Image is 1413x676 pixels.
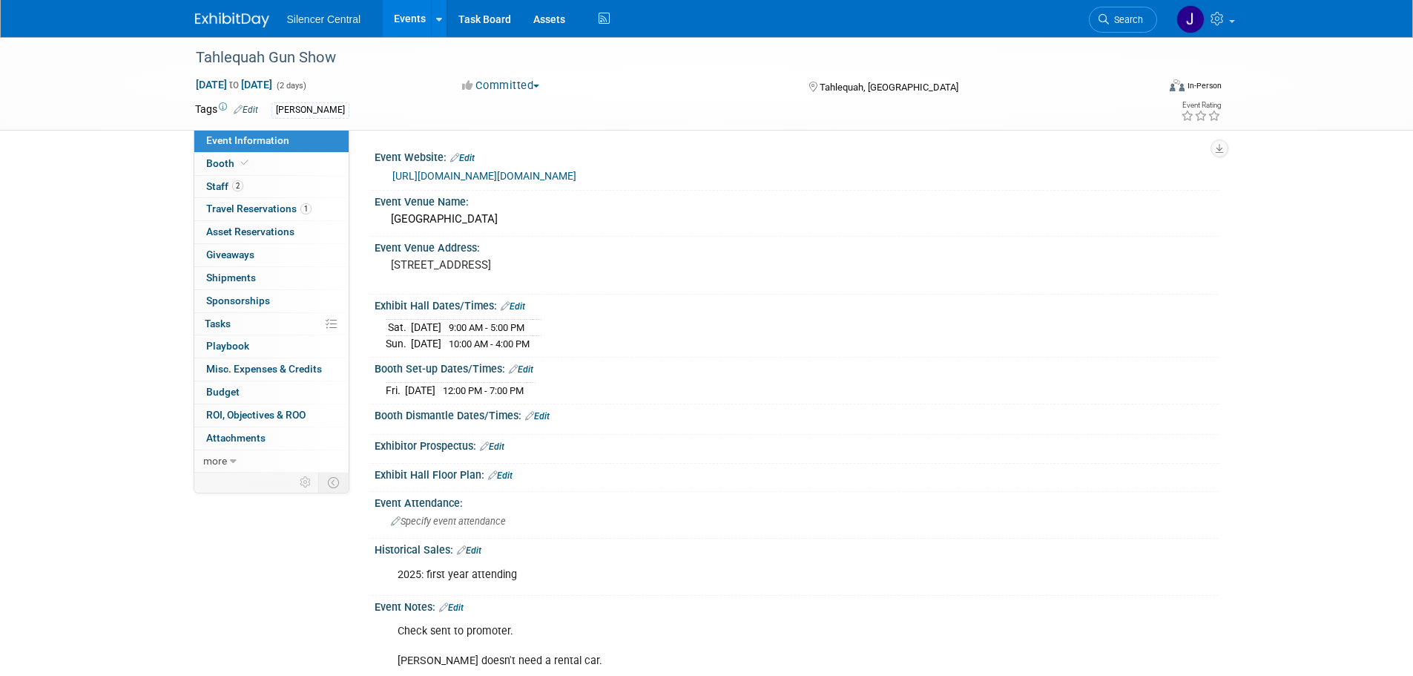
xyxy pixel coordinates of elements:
[386,208,1208,231] div: [GEOGRAPHIC_DATA]
[392,170,576,182] a: [URL][DOMAIN_NAME][DOMAIN_NAME]
[194,176,349,198] a: Staff2
[488,470,513,481] a: Edit
[194,244,349,266] a: Giveaways
[241,159,248,167] i: Booth reservation complete
[375,435,1219,454] div: Exhibitor Prospectus:
[206,340,249,352] span: Playbook
[386,383,405,398] td: Fri.
[206,134,289,146] span: Event Information
[820,82,958,93] span: Tahlequah, [GEOGRAPHIC_DATA]
[206,180,243,192] span: Staff
[1170,79,1185,91] img: Format-Inperson.png
[386,320,411,336] td: Sat.
[391,516,506,527] span: Specify event attendance
[206,386,240,398] span: Budget
[1089,7,1157,33] a: Search
[195,78,273,91] span: [DATE] [DATE]
[439,603,464,613] a: Edit
[206,226,294,237] span: Asset Reservations
[293,473,319,492] td: Personalize Event Tab Strip
[194,198,349,220] a: Travel Reservations1
[194,335,349,358] a: Playbook
[387,617,1055,676] div: Check sent to promoter. [PERSON_NAME] doesn't need a rental car.
[194,130,349,152] a: Event Information
[206,203,312,214] span: Travel Reservations
[450,153,475,163] a: Edit
[194,153,349,175] a: Booth
[525,411,550,421] a: Edit
[509,364,533,375] a: Edit
[318,473,349,492] td: Toggle Event Tabs
[194,381,349,404] a: Budget
[194,313,349,335] a: Tasks
[195,13,269,27] img: ExhibitDay
[375,492,1219,511] div: Event Attendance:
[449,338,530,350] span: 10:00 AM - 4:00 PM
[194,358,349,381] a: Misc. Expenses & Credits
[194,290,349,312] a: Sponsorships
[232,180,243,191] span: 2
[206,295,270,306] span: Sponsorships
[375,295,1219,314] div: Exhibit Hall Dates/Times:
[457,545,481,556] a: Edit
[411,320,441,336] td: [DATE]
[405,383,435,398] td: [DATE]
[375,404,1219,424] div: Booth Dismantle Dates/Times:
[287,13,361,25] span: Silencer Central
[275,81,306,91] span: (2 days)
[1070,77,1222,99] div: Event Format
[206,432,266,444] span: Attachments
[443,385,524,396] span: 12:00 PM - 7:00 PM
[411,336,441,352] td: [DATE]
[375,539,1219,558] div: Historical Sales:
[206,157,251,169] span: Booth
[375,464,1219,483] div: Exhibit Hall Floor Plan:
[480,442,504,452] a: Edit
[203,455,227,467] span: more
[194,450,349,473] a: more
[391,258,710,272] pre: [STREET_ADDRESS]
[194,427,349,450] a: Attachments
[449,322,524,333] span: 9:00 AM - 5:00 PM
[375,358,1219,377] div: Booth Set-up Dates/Times:
[457,78,545,93] button: Committed
[1176,5,1205,33] img: Jessica Crawford
[206,363,322,375] span: Misc. Expenses & Credits
[227,79,241,91] span: to
[205,318,231,329] span: Tasks
[195,102,258,119] td: Tags
[234,105,258,115] a: Edit
[206,272,256,283] span: Shipments
[375,596,1219,615] div: Event Notes:
[271,102,349,118] div: [PERSON_NAME]
[375,146,1219,165] div: Event Website:
[501,301,525,312] a: Edit
[387,560,1055,590] div: 2025: first year attending
[1109,14,1143,25] span: Search
[1181,102,1221,109] div: Event Rating
[375,237,1219,255] div: Event Venue Address:
[206,409,306,421] span: ROI, Objectives & ROO
[194,221,349,243] a: Asset Reservations
[375,191,1219,209] div: Event Venue Name:
[1187,80,1222,91] div: In-Person
[191,45,1135,71] div: Tahlequah Gun Show
[386,336,411,352] td: Sun.
[206,249,254,260] span: Giveaways
[194,267,349,289] a: Shipments
[300,203,312,214] span: 1
[194,404,349,427] a: ROI, Objectives & ROO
